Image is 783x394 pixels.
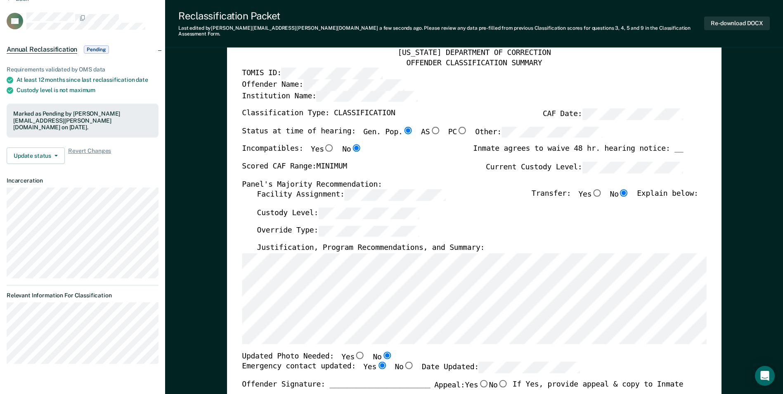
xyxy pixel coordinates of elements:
[242,351,393,362] div: Updated Photo Needed:
[257,207,419,218] label: Custody Level:
[704,17,770,30] button: Re-download DOCX
[478,380,489,387] input: Yes
[376,362,387,369] input: Yes
[324,145,334,152] input: Yes
[457,126,468,134] input: PC
[395,362,414,373] label: No
[84,45,109,54] span: Pending
[242,48,706,58] div: [US_STATE] DEPARTMENT OF CORRECTION
[422,362,580,373] label: Date Updated:
[532,189,698,207] div: Transfer: Explain below:
[257,225,419,236] label: Override Type:
[582,108,683,119] input: CAF Date:
[13,110,152,131] div: Marked as Pending by [PERSON_NAME][EMAIL_ADDRESS][PERSON_NAME][DOMAIN_NAME] on [DATE].
[242,161,347,173] label: Scored CAF Range: MINIMUM
[543,108,683,119] label: CAF Date:
[7,45,77,54] span: Annual Reclassification
[17,87,158,94] div: Custody level is not
[379,25,422,31] span: a few seconds ago
[489,380,508,391] label: No
[351,145,362,152] input: No
[242,145,362,162] div: Incompatibles:
[421,126,440,138] label: AS
[473,145,683,162] div: Inmate agrees to waive 48 hr. hearing notice: __
[475,126,603,138] label: Other:
[311,145,335,155] label: Yes
[242,126,603,145] div: Status at time of hearing:
[501,126,603,138] input: Other:
[430,126,440,134] input: AS
[281,68,382,79] input: TOMIS ID:
[318,207,419,218] input: Custody Level:
[344,189,445,200] input: Facility Assignment:
[582,161,683,173] input: Current Custody Level:
[242,68,382,79] label: TOMIS ID:
[402,126,413,134] input: Gen. Pop.
[242,58,706,68] div: OFFENDER CLASSIFICATION SUMMARY
[355,351,365,359] input: Yes
[619,189,629,197] input: No
[7,177,158,184] dt: Incarceration
[755,366,775,386] div: Open Intercom Messenger
[318,225,419,236] input: Override Type:
[242,90,417,102] label: Institution Name:
[479,362,580,373] input: Date Updated:
[242,362,580,380] div: Emergency contact updated:
[363,362,387,373] label: Yes
[69,87,95,93] span: maximum
[578,189,602,200] label: Yes
[242,79,405,90] label: Offender Name:
[497,380,508,387] input: No
[17,76,158,83] div: At least 12 months since last reclassification
[381,351,392,359] input: No
[136,76,148,83] span: date
[242,108,395,119] label: Classification Type: CLASSIFICATION
[7,147,65,164] button: Update status
[303,79,404,90] input: Offender Name:
[7,66,158,73] div: Requirements validated by OMS data
[465,380,489,391] label: Yes
[486,161,683,173] label: Current Custody Level:
[403,362,414,369] input: No
[257,189,445,200] label: Facility Assignment:
[316,90,417,102] input: Institution Name:
[178,25,704,37] div: Last edited by [PERSON_NAME][EMAIL_ADDRESS][PERSON_NAME][DOMAIN_NAME] . Please review any data pr...
[448,126,467,138] label: PC
[178,10,704,22] div: Reclassification Packet
[341,351,365,362] label: Yes
[363,126,414,138] label: Gen. Pop.
[257,243,485,253] label: Justification, Program Recommendations, and Summary:
[373,351,392,362] label: No
[610,189,629,200] label: No
[242,180,683,190] div: Panel's Majority Recommendation:
[68,147,111,164] span: Revert Changes
[342,145,362,155] label: No
[591,189,602,197] input: Yes
[7,292,158,299] dt: Relevant Information For Classification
